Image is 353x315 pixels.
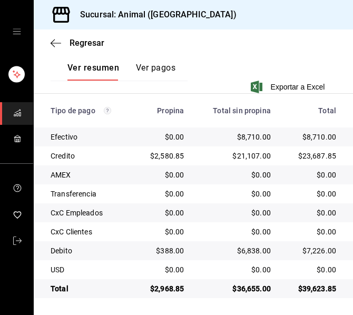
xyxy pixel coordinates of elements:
svg: Los pagos realizados con Pay y otras terminales son montos brutos. [104,107,111,114]
button: Exportar a Excel [253,81,325,93]
div: $0.00 [142,189,184,199]
div: $0.00 [142,132,184,142]
div: $6,838.00 [201,245,271,256]
div: Total sin propina [201,106,271,115]
div: $0.00 [288,170,336,180]
div: Tipo de pago [51,106,125,115]
div: $0.00 [142,170,184,180]
div: Efectivo [51,132,125,142]
div: $0.00 [288,264,336,275]
div: Transferencia [51,189,125,199]
button: open drawer [13,27,21,36]
div: CxC Empleados [51,208,125,218]
div: Debito [51,245,125,256]
div: $0.00 [201,227,271,237]
div: $0.00 [142,264,184,275]
div: $2,968.85 [142,283,184,294]
button: Ver resumen [67,63,119,81]
button: Ver pagos [136,63,175,81]
div: $0.00 [288,227,336,237]
button: Regresar [51,38,104,48]
h3: Sucursal: Animal ([GEOGRAPHIC_DATA]) [72,8,237,21]
div: $21,107.00 [201,151,271,161]
div: $0.00 [201,170,271,180]
div: $0.00 [201,208,271,218]
div: Propina [142,106,184,115]
div: $0.00 [201,264,271,275]
span: Regresar [70,38,104,48]
div: $8,710.00 [288,132,336,142]
div: $39,623.85 [288,283,336,294]
div: $0.00 [288,189,336,199]
div: Total [288,106,336,115]
div: AMEX [51,170,125,180]
div: Total [51,283,125,294]
div: $0.00 [201,189,271,199]
div: CxC Clientes [51,227,125,237]
div: USD [51,264,125,275]
div: Credito [51,151,125,161]
div: $23,687.85 [288,151,336,161]
div: $7,226.00 [288,245,336,256]
div: $0.00 [142,227,184,237]
div: navigation tabs [67,63,175,81]
div: $36,655.00 [201,283,271,294]
div: $388.00 [142,245,184,256]
div: $8,710.00 [201,132,271,142]
div: $0.00 [288,208,336,218]
div: $2,580.85 [142,151,184,161]
div: $0.00 [142,208,184,218]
